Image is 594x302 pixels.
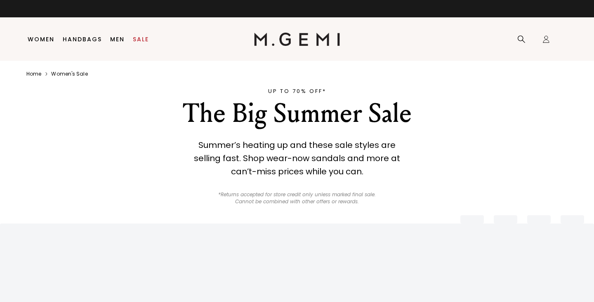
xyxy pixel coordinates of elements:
[26,71,41,77] a: Home
[214,191,381,205] p: *Returns accepted for store credit only unless marked final sale. Cannot be combined with other o...
[28,36,54,43] a: Women
[51,71,87,77] a: Women's sale
[186,138,408,178] div: Summer’s heating up and these sale styles are selling fast. Shop wear-now sandals and more at can...
[63,36,102,43] a: Handbags
[154,87,440,95] div: UP TO 70% OFF*
[254,33,340,46] img: M.Gemi
[110,36,125,43] a: Men
[154,99,440,128] div: The Big Summer Sale
[133,36,149,43] a: Sale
